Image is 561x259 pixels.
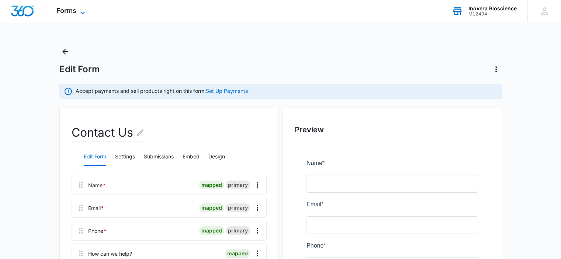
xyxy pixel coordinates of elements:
[88,227,107,235] div: Phone
[225,249,250,258] div: mapped
[468,11,517,17] div: account id
[5,169,23,175] span: Submit
[208,148,225,166] button: Design
[199,226,224,235] div: mapped
[206,88,248,94] a: Set Up Payments
[84,148,106,166] button: Edit Form
[199,203,224,212] div: mapped
[252,202,263,214] button: Overflow Menu
[199,181,224,189] div: mapped
[59,64,100,75] h1: Edit Form
[183,148,200,166] button: Embed
[295,124,490,135] h2: Preview
[56,7,76,14] span: Forms
[468,6,517,11] div: account name
[136,124,145,141] button: Edit Form Name
[88,204,104,212] div: Email
[252,179,263,191] button: Overflow Menu
[88,250,132,258] div: How can we help?
[226,181,250,189] div: primary
[252,225,263,237] button: Overflow Menu
[146,161,240,183] iframe: reCAPTCHA
[76,87,248,95] p: Accept payments and sell products right on this form.
[226,226,250,235] div: primary
[144,148,174,166] button: Submissions
[226,203,250,212] div: primary
[115,148,135,166] button: Settings
[72,124,145,142] h2: Contact Us
[490,63,502,75] button: Actions
[59,46,71,57] button: Back
[88,181,106,189] div: Name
